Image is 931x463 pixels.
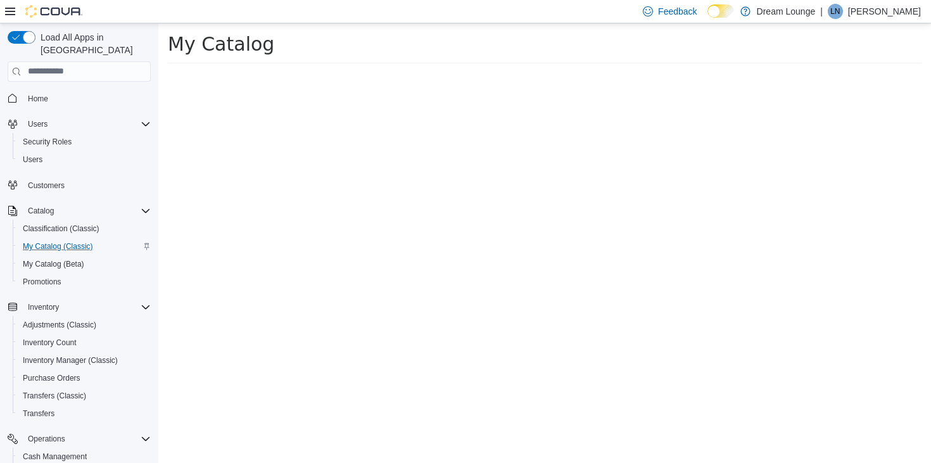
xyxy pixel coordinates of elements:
button: Purchase Orders [13,369,156,387]
button: Classification (Classic) [13,220,156,238]
span: Security Roles [18,134,151,149]
span: Inventory Count [23,338,77,348]
span: Classification (Classic) [23,224,99,234]
span: Transfers (Classic) [23,391,86,401]
span: Promotions [23,277,61,287]
button: Catalog [3,202,156,220]
span: Home [23,91,151,106]
button: Inventory Count [13,334,156,352]
div: Lauren Nagy [828,4,843,19]
span: Classification (Classic) [18,221,151,236]
span: My Catalog (Beta) [23,259,84,269]
button: Inventory [3,298,156,316]
a: Inventory Manager (Classic) [18,353,123,368]
button: Inventory Manager (Classic) [13,352,156,369]
span: Operations [28,434,65,444]
span: My Catalog [9,10,116,32]
span: My Catalog (Classic) [23,241,93,251]
span: Adjustments (Classic) [18,317,151,333]
span: Inventory Count [18,335,151,350]
button: Transfers (Classic) [13,387,156,405]
button: My Catalog (Beta) [13,255,156,273]
button: Inventory [23,300,64,315]
button: Catalog [23,203,59,219]
span: Catalog [28,206,54,216]
a: Purchase Orders [18,371,85,386]
a: Security Roles [18,134,77,149]
span: Home [28,94,48,104]
span: Load All Apps in [GEOGRAPHIC_DATA] [35,31,151,56]
span: Inventory [23,300,151,315]
a: Home [23,91,53,106]
span: Customers [28,181,65,191]
span: Cash Management [23,452,87,462]
button: Customers [3,176,156,194]
span: Transfers (Classic) [18,388,151,403]
span: Users [18,152,151,167]
button: Security Roles [13,133,156,151]
button: My Catalog (Classic) [13,238,156,255]
p: [PERSON_NAME] [848,4,921,19]
span: Users [23,155,42,165]
span: Transfers [18,406,151,421]
span: Security Roles [23,137,72,147]
button: Adjustments (Classic) [13,316,156,334]
button: Promotions [13,273,156,291]
span: Promotions [18,274,151,289]
span: Inventory [28,302,59,312]
button: Transfers [13,405,156,422]
p: Dream Lounge [757,4,816,19]
input: Dark Mode [707,4,734,18]
button: Operations [3,430,156,448]
span: Catalog [23,203,151,219]
span: Adjustments (Classic) [23,320,96,330]
a: Transfers [18,406,60,421]
span: Inventory Manager (Classic) [23,355,118,365]
a: Users [18,152,47,167]
img: Cova [25,5,82,18]
a: Customers [23,178,70,193]
button: Operations [23,431,70,447]
span: Purchase Orders [23,373,80,383]
span: Customers [23,177,151,193]
span: Purchase Orders [18,371,151,386]
a: My Catalog (Beta) [18,257,89,272]
a: Transfers (Classic) [18,388,91,403]
button: Users [13,151,156,168]
span: Operations [23,431,151,447]
a: My Catalog (Classic) [18,239,98,254]
a: Promotions [18,274,66,289]
button: Users [3,115,156,133]
button: Users [23,117,53,132]
a: Adjustments (Classic) [18,317,101,333]
button: Home [3,89,156,108]
span: Users [28,119,47,129]
span: Feedback [658,5,697,18]
span: My Catalog (Beta) [18,257,151,272]
span: My Catalog (Classic) [18,239,151,254]
p: | [820,4,823,19]
span: Inventory Manager (Classic) [18,353,151,368]
span: Transfers [23,409,54,419]
a: Inventory Count [18,335,82,350]
a: Classification (Classic) [18,221,104,236]
span: Users [23,117,151,132]
span: LN [830,4,840,19]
